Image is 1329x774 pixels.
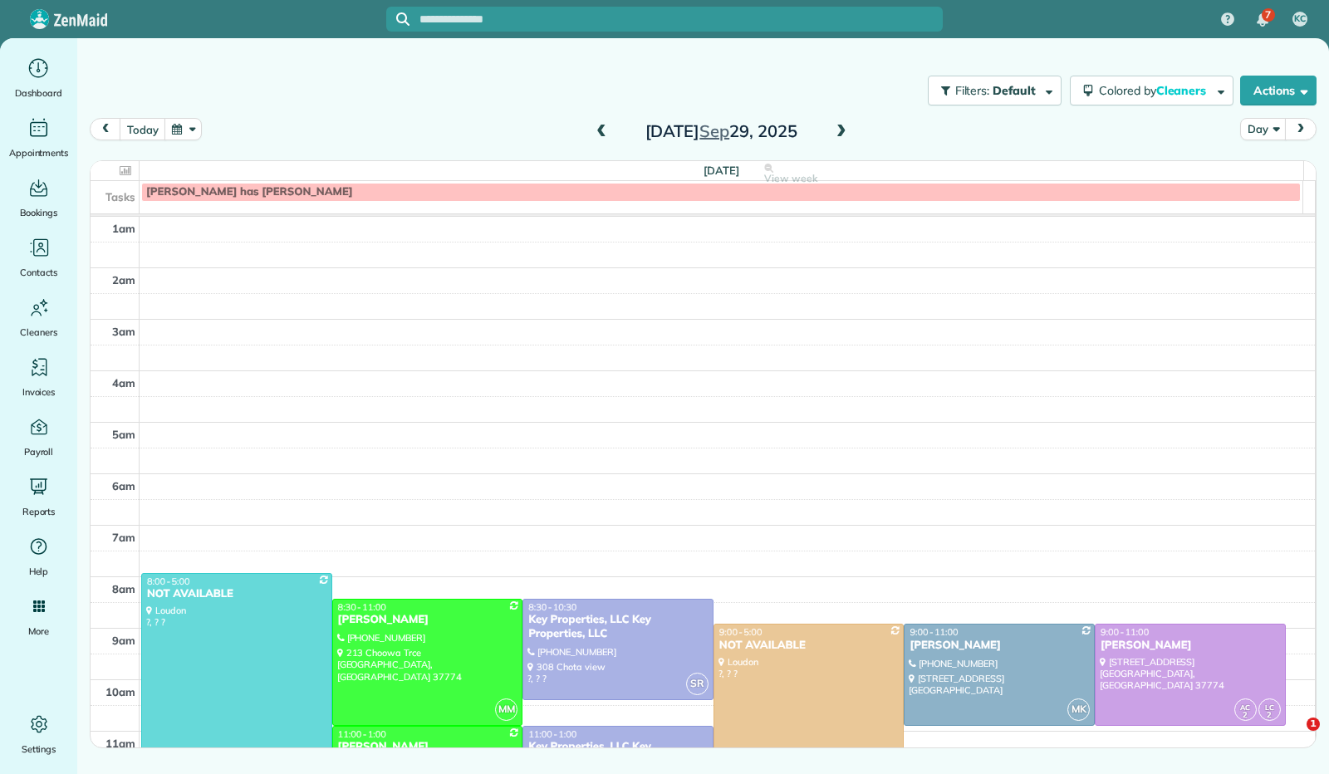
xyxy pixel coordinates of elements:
span: Settings [22,741,56,757]
a: Contacts [7,234,71,281]
span: AC [1240,703,1250,712]
span: Cleaners [1156,83,1209,98]
span: View week [764,172,817,185]
span: 9:00 - 11:00 [1101,626,1149,638]
span: 7am [112,531,135,544]
span: Reports [22,503,56,520]
a: Bookings [7,174,71,221]
span: Cleaners [20,324,57,340]
span: 8:30 - 10:30 [528,601,576,613]
span: 8:00 - 5:00 [147,576,190,587]
span: SR [686,673,709,695]
a: Filters: Default [920,76,1062,105]
span: 3am [112,325,135,338]
button: Filters: Default [928,76,1062,105]
span: Dashboard [15,85,62,101]
span: 1am [112,222,135,235]
span: 2am [112,273,135,287]
span: More [28,623,49,639]
span: 9am [112,634,135,647]
span: Contacts [20,264,57,281]
span: 8:30 - 11:00 [338,601,386,613]
span: Default [993,83,1037,98]
span: Payroll [24,443,54,460]
span: 5am [112,428,135,441]
span: 9:00 - 5:00 [719,626,763,638]
div: [PERSON_NAME] [337,613,518,627]
div: [PERSON_NAME] [337,740,518,754]
div: [PERSON_NAME] [909,639,1090,653]
span: Bookings [20,204,58,221]
button: next [1285,118,1317,140]
span: Help [29,563,49,580]
button: today [120,118,165,140]
a: Dashboard [7,55,71,101]
button: prev [90,118,121,140]
small: 2 [1235,708,1256,723]
div: 7 unread notifications [1245,2,1280,38]
a: Appointments [7,115,71,161]
span: [PERSON_NAME] has [PERSON_NAME] [146,185,353,198]
div: [PERSON_NAME] [1100,639,1281,653]
span: 4am [112,376,135,389]
div: NOT AVAILABLE [718,639,900,653]
small: 2 [1259,708,1280,723]
span: KC [1294,12,1306,26]
span: 8am [112,582,135,595]
span: [DATE] [704,164,739,177]
span: Filters: [955,83,990,98]
span: 7 [1265,8,1271,22]
div: Key Properties, LLC Key Properties, LLC [527,740,709,768]
span: 1 [1307,718,1320,731]
div: NOT AVAILABLE [146,587,327,601]
span: 11:00 - 1:00 [338,728,386,740]
span: 9:00 - 11:00 [910,626,958,638]
span: MM [495,698,517,721]
a: Cleaners [7,294,71,340]
span: LC [1265,703,1274,712]
a: Payroll [7,414,71,460]
span: 6am [112,479,135,492]
a: Settings [7,711,71,757]
button: Day [1240,118,1286,140]
span: 10am [105,685,135,698]
div: Key Properties, LLC Key Properties, LLC [527,613,709,641]
button: Colored byCleaners [1070,76,1233,105]
button: Focus search [386,12,409,26]
a: Reports [7,473,71,520]
span: Invoices [22,384,56,400]
span: Appointments [9,145,69,161]
span: Colored by [1099,83,1212,98]
a: Help [7,533,71,580]
svg: Focus search [396,12,409,26]
a: Invoices [7,354,71,400]
span: 11:00 - 1:00 [528,728,576,740]
button: Actions [1240,76,1317,105]
h2: [DATE] 29, 2025 [617,122,825,140]
span: Sep [699,120,729,141]
span: MK [1067,698,1090,721]
iframe: Intercom live chat [1273,718,1312,757]
span: 11am [105,737,135,750]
